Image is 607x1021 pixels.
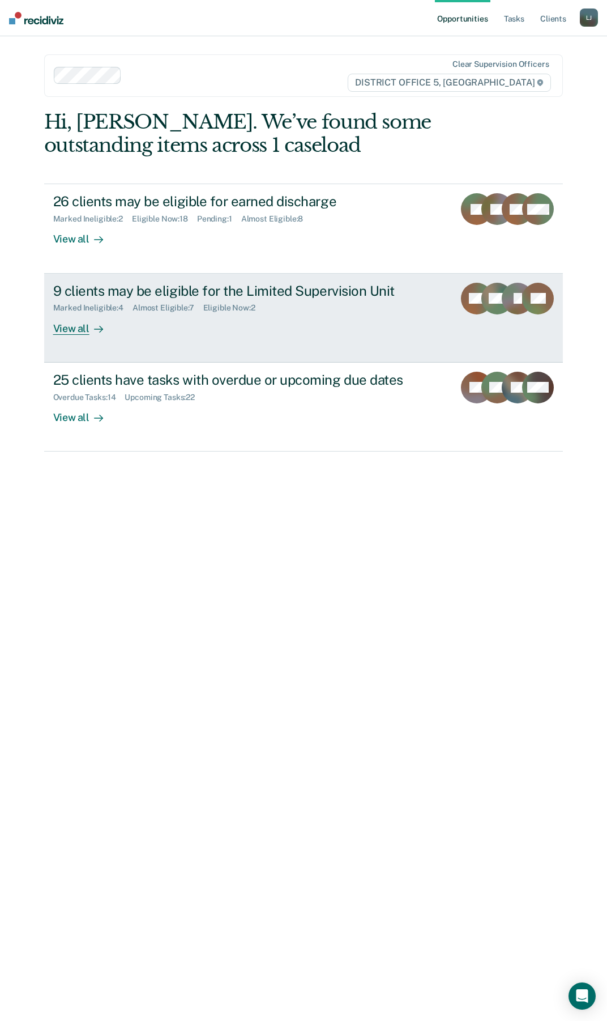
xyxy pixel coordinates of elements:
[132,303,203,313] div: Almost Eligible : 7
[53,214,132,224] div: Marked Ineligible : 2
[241,214,313,224] div: Almost Eligible : 8
[203,303,264,313] div: Eligible Now : 2
[44,184,563,273] a: 26 clients may be eligible for earned dischargeMarked Ineligible:2Eligible Now:18Pending:1Almost ...
[53,283,446,299] div: 9 clients may be eligible for the Limited Supervision Unit
[53,224,117,246] div: View all
[53,402,117,424] div: View all
[580,8,598,27] button: LJ
[44,274,563,363] a: 9 clients may be eligible for the Limited Supervision UnitMarked Ineligible:4Almost Eligible:7Eli...
[132,214,197,224] div: Eligible Now : 18
[580,8,598,27] div: L J
[44,363,563,452] a: 25 clients have tasks with overdue or upcoming due datesOverdue Tasks:14Upcoming Tasks:22View all
[452,59,549,69] div: Clear supervision officers
[53,313,117,335] div: View all
[9,12,63,24] img: Recidiviz
[197,214,241,224] div: Pending : 1
[53,393,125,402] div: Overdue Tasks : 14
[125,393,204,402] div: Upcoming Tasks : 22
[44,110,459,157] div: Hi, [PERSON_NAME]. We’ve found some outstanding items across 1 caseload
[53,372,446,388] div: 25 clients have tasks with overdue or upcoming due dates
[568,982,596,1010] div: Open Intercom Messenger
[348,74,551,92] span: DISTRICT OFFICE 5, [GEOGRAPHIC_DATA]
[53,193,446,210] div: 26 clients may be eligible for earned discharge
[53,303,132,313] div: Marked Ineligible : 4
